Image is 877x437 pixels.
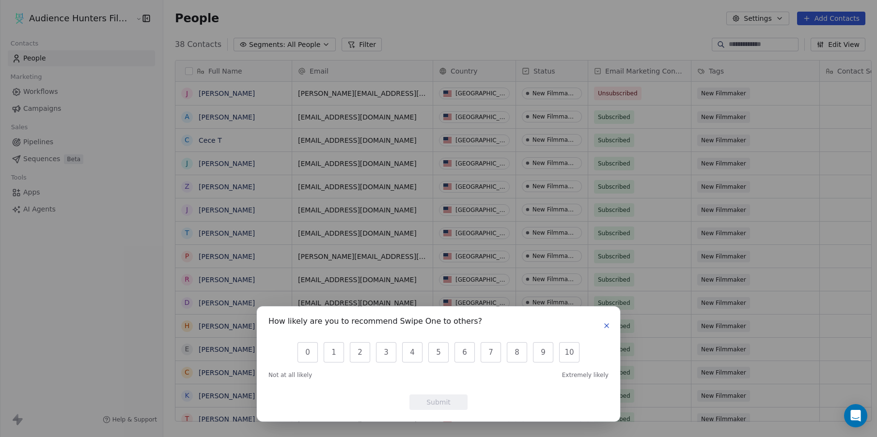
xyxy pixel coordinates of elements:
[402,342,423,362] button: 4
[350,342,370,362] button: 2
[268,371,312,379] span: Not at all likely
[533,342,553,362] button: 9
[268,318,482,328] h1: How likely are you to recommend Swipe One to others?
[428,342,449,362] button: 5
[562,371,609,379] span: Extremely likely
[507,342,527,362] button: 8
[409,394,468,410] button: Submit
[298,342,318,362] button: 0
[376,342,396,362] button: 3
[481,342,501,362] button: 7
[454,342,475,362] button: 6
[559,342,579,362] button: 10
[324,342,344,362] button: 1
